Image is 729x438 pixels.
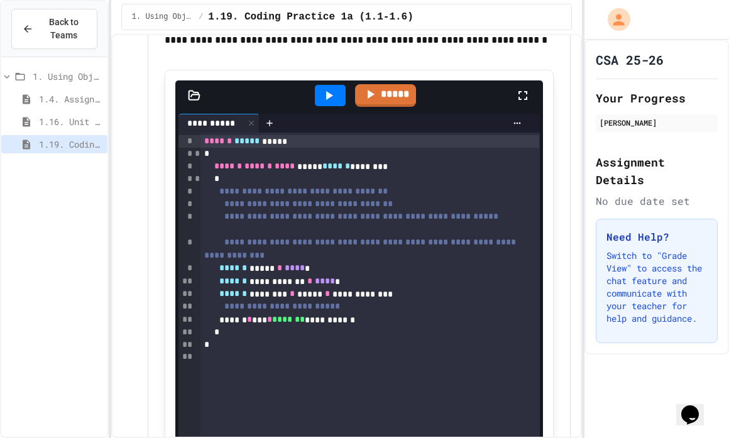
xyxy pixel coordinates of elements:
[606,249,707,325] p: Switch to "Grade View" to access the chat feature and communicate with your teacher for help and ...
[596,153,718,189] h2: Assignment Details
[33,70,102,83] span: 1. Using Objects and Methods
[596,194,718,209] div: No due date set
[132,12,194,22] span: 1. Using Objects and Methods
[600,117,714,128] div: [PERSON_NAME]
[595,5,633,34] div: My Account
[596,89,718,107] h2: Your Progress
[39,115,102,128] span: 1.16. Unit Summary 1a (1.1-1.6)
[199,12,203,22] span: /
[596,51,664,68] h1: CSA 25-26
[676,388,716,425] iframe: chat widget
[39,92,102,106] span: 1.4. Assignment and Input
[208,9,413,25] span: 1.19. Coding Practice 1a (1.1-1.6)
[41,16,87,42] span: Back to Teams
[11,9,97,49] button: Back to Teams
[39,138,102,151] span: 1.19. Coding Practice 1a (1.1-1.6)
[606,229,707,244] h3: Need Help?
